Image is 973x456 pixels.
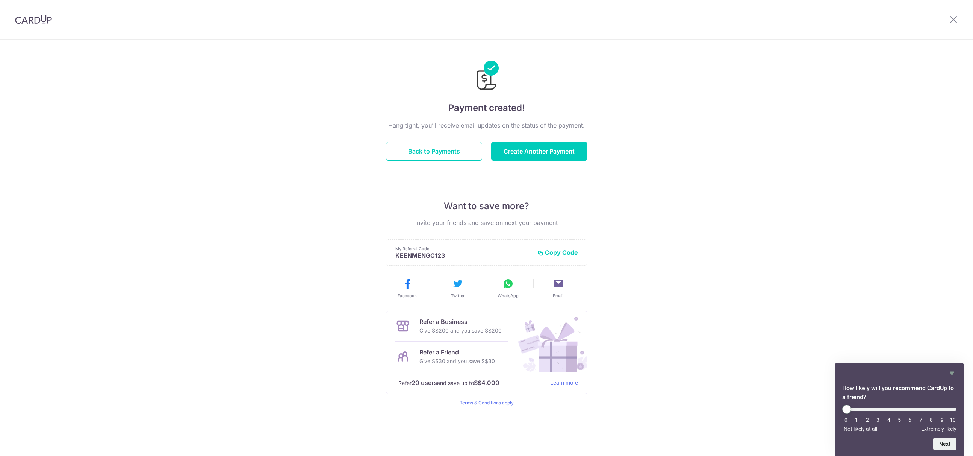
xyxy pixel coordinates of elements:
[419,326,502,335] p: Give S$200 and you save S$200
[386,142,482,161] button: Back to Payments
[928,417,935,423] li: 8
[537,249,578,256] button: Copy Code
[550,378,578,388] a: Learn more
[864,417,871,423] li: 2
[398,378,544,388] p: Refer and save up to
[885,417,893,423] li: 4
[412,378,437,387] strong: 20 users
[475,61,499,92] img: Payments
[436,278,480,299] button: Twitter
[949,417,956,423] li: 10
[921,426,956,432] span: Extremely likely
[842,417,850,423] li: 0
[486,278,530,299] button: WhatsApp
[938,417,946,423] li: 9
[451,293,465,299] span: Twitter
[474,378,499,387] strong: S$4,000
[491,142,587,161] button: Create Another Payment
[842,384,956,402] h2: How likely will you recommend CardUp to a friend? Select an option from 0 to 10, with 0 being Not...
[386,101,587,115] h4: Payment created!
[896,417,903,423] li: 5
[842,405,956,432] div: How likely will you recommend CardUp to a friend? Select an option from 0 to 10, with 0 being Not...
[906,417,914,423] li: 6
[853,417,860,423] li: 1
[842,369,956,450] div: How likely will you recommend CardUp to a friend? Select an option from 0 to 10, with 0 being Not...
[419,317,502,326] p: Refer a Business
[419,348,495,357] p: Refer a Friend
[844,426,877,432] span: Not likely at all
[398,293,417,299] span: Facebook
[395,246,531,252] p: My Referral Code
[385,278,430,299] button: Facebook
[874,417,882,423] li: 3
[15,15,52,24] img: CardUp
[395,252,531,259] p: KEENMENGC123
[419,357,495,366] p: Give S$30 and you save S$30
[553,293,564,299] span: Email
[386,121,587,130] p: Hang tight, you’ll receive email updates on the status of the payment.
[511,311,587,372] img: Refer
[386,200,587,212] p: Want to save more?
[536,278,581,299] button: Email
[917,417,925,423] li: 7
[460,400,514,406] a: Terms & Conditions apply
[386,218,587,227] p: Invite your friends and save on next your payment
[947,369,956,378] button: Hide survey
[933,438,956,450] button: Next question
[498,293,519,299] span: WhatsApp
